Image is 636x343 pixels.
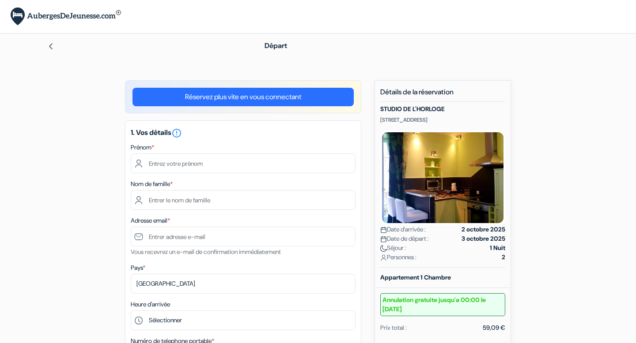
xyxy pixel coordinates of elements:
[490,243,505,253] strong: 1 Nuit
[265,41,287,50] span: Départ
[380,116,505,123] p: [STREET_ADDRESS]
[380,88,505,102] h5: Détails de la réservation
[171,128,182,138] i: error_outline
[47,43,54,50] img: left_arrow.svg
[483,323,505,332] div: 59,09 €
[131,263,145,272] label: Pays
[380,273,451,281] b: Appartement 1 Chambre
[380,293,505,316] small: Annulation gratuite jusqu'a 00:00 le [DATE]
[380,236,387,242] img: calendar.svg
[131,128,356,138] h5: 1. Vos détails
[380,225,426,234] span: Date d'arrivée :
[131,216,170,225] label: Adresse email
[131,248,281,256] small: Vous recevrez un e-mail de confirmation immédiatement
[171,128,182,137] a: error_outline
[131,179,173,189] label: Nom de famille
[502,253,505,262] strong: 2
[131,153,356,173] input: Entrez votre prénom
[462,234,505,243] strong: 3 octobre 2025
[380,254,387,261] img: user_icon.svg
[131,300,170,309] label: Heure d'arrivée
[380,245,387,252] img: moon.svg
[462,225,505,234] strong: 2 octobre 2025
[131,227,356,246] input: Entrer adresse e-mail
[380,227,387,233] img: calendar.svg
[132,88,354,106] a: Réservez plus vite en vous connectant
[380,243,406,253] span: Séjour :
[380,105,505,113] h5: STUDIO DE L'HORLOGE
[380,253,416,262] span: Personnes :
[380,323,407,332] div: Prix total :
[11,7,121,26] img: AubergesDeJeunesse.com
[380,234,429,243] span: Date de départ :
[131,143,154,152] label: Prénom
[131,190,356,210] input: Entrer le nom de famille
